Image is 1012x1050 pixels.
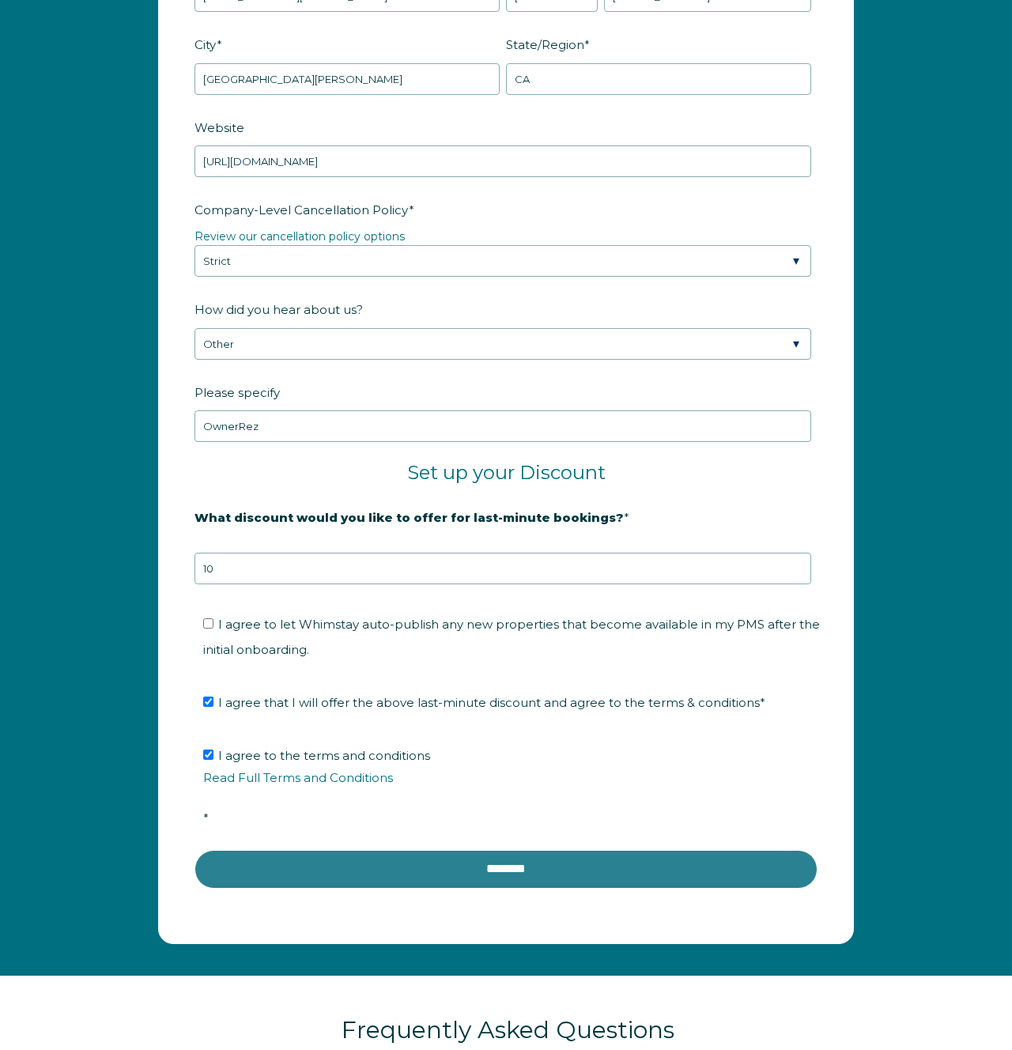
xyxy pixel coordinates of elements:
[194,32,217,57] span: City
[194,115,244,140] span: Website
[194,380,280,405] span: Please specify
[203,770,393,785] a: Read Full Terms and Conditions
[506,32,584,57] span: State/Region
[194,229,405,244] a: Review our cancellation policy options
[203,618,213,629] input: I agree to let Whimstay auto-publish any new properties that become available in my PMS after the...
[203,750,213,760] input: I agree to the terms and conditionsRead Full Terms and Conditions*
[218,695,765,710] span: I agree that I will offer the above last-minute discount and agree to the terms & conditions
[203,617,820,657] span: I agree to let Whimstay auto-publish any new properties that become available in my PMS after the...
[203,697,213,707] input: I agree that I will offer the above last-minute discount and agree to the terms & conditions*
[194,510,624,525] strong: What discount would you like to offer for last-minute bookings?
[194,537,442,551] strong: 20% is recommended, minimum of 10%
[342,1015,674,1044] span: Frequently Asked Questions
[194,297,363,322] span: How did you hear about us?
[407,461,606,484] span: Set up your Discount
[194,198,409,222] span: Company-Level Cancellation Policy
